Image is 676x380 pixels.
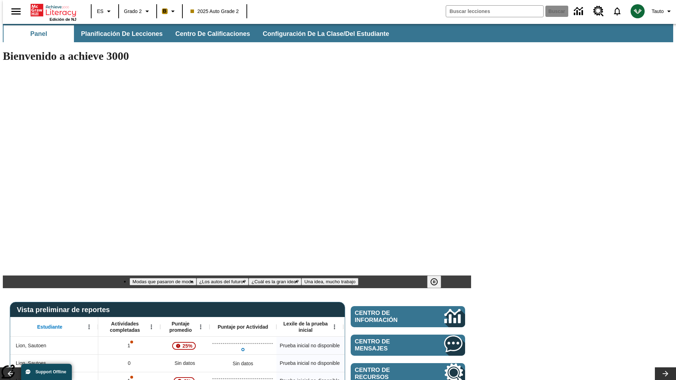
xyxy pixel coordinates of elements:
span: 0 [128,360,131,367]
span: Puntaje por Actividad [218,324,268,330]
span: Configuración de la clase/del estudiante [263,30,389,38]
span: 2025 Auto Grade 2 [190,8,239,15]
button: Perfil/Configuración [649,5,676,18]
div: Portada [31,2,76,21]
a: Centro de recursos, Se abrirá en una pestaña nueva. [589,2,608,21]
a: Centro de información [351,306,465,327]
button: Escoja un nuevo avatar [626,2,649,20]
div: Subbarra de navegación [3,24,673,42]
button: Grado: Grado 2, Elige un grado [121,5,154,18]
div: Subbarra de navegación [3,25,395,42]
span: B [163,7,167,15]
h1: Bienvenido a achieve 3000 [3,50,471,63]
button: Abrir el menú lateral [6,1,26,22]
span: Puntaje promedio [164,321,198,333]
button: Planificación de lecciones [75,25,168,42]
span: Lion, Sautoes [16,360,46,367]
span: Edición de NJ [50,17,76,21]
div: Sin datos, Lion, Sautoes [160,354,209,372]
p: 1 [127,342,132,349]
span: Grado 2 [124,8,142,15]
div: Sin datos, Lion, Sautoen [343,337,410,354]
a: Portada [31,3,76,17]
div: Pausar [427,275,448,288]
button: Abrir menú [84,322,94,332]
div: 1, Es posible que sea inválido el puntaje de una o más actividades., Lion, Sautoen [98,337,160,354]
span: Vista preliminar de reportes [17,306,113,314]
span: Support Offline [36,369,66,374]
a: Centro de información [570,2,589,21]
button: Abrir menú [195,322,206,332]
button: Panel [4,25,74,42]
span: 25% [180,340,195,352]
div: Sin datos, Lion, Sautoes [343,354,410,372]
button: Pausar [427,275,441,288]
button: Abrir menú [329,322,340,332]
span: Prueba inicial no disponible, Lion, Sautoes [280,360,340,367]
button: Lenguaje: ES, Selecciona un idioma [94,5,116,18]
div: , 25%, ¡Atención! La puntuación media de 25% correspondiente al primer intento de este estudiante... [160,337,209,354]
div: Sin datos, Lion, Sautoes [229,356,257,370]
span: ES [97,8,104,15]
button: Diapositiva 2 ¿Los autos del futuro? [196,278,249,285]
span: Sin datos [171,356,199,370]
span: Planificación de lecciones [81,30,163,38]
span: Panel [30,30,47,38]
span: Lexile de la prueba inicial [280,321,331,333]
span: Centro de mensajes [355,338,423,352]
button: Support Offline [21,364,72,380]
span: Lion, Sautoen [16,342,46,349]
span: Estudiante [37,324,63,330]
span: Prueba inicial no disponible, Lion, Sautoen [280,342,340,349]
div: 0, Lion, Sautoes [98,354,160,372]
button: Centro de calificaciones [170,25,256,42]
span: Centro de información [355,310,421,324]
span: Actividades completadas [102,321,148,333]
button: Configuración de la clase/del estudiante [257,25,395,42]
button: Abrir menú [146,322,157,332]
button: Diapositiva 1 Modas que pasaron de moda [130,278,196,285]
span: Tauto [652,8,664,15]
input: Buscar campo [446,6,543,17]
a: Centro de mensajes [351,335,465,356]
img: avatar image [631,4,645,18]
button: Carrusel de lecciones, seguir [655,367,676,380]
span: Centro de calificaciones [175,30,250,38]
button: Diapositiva 3 ¿Cuál es la gran idea? [249,278,301,285]
a: Notificaciones [608,2,626,20]
button: Boost El color de la clase es anaranjado claro. Cambiar el color de la clase. [159,5,180,18]
button: Diapositiva 4 Una idea, mucho trabajo [301,278,358,285]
